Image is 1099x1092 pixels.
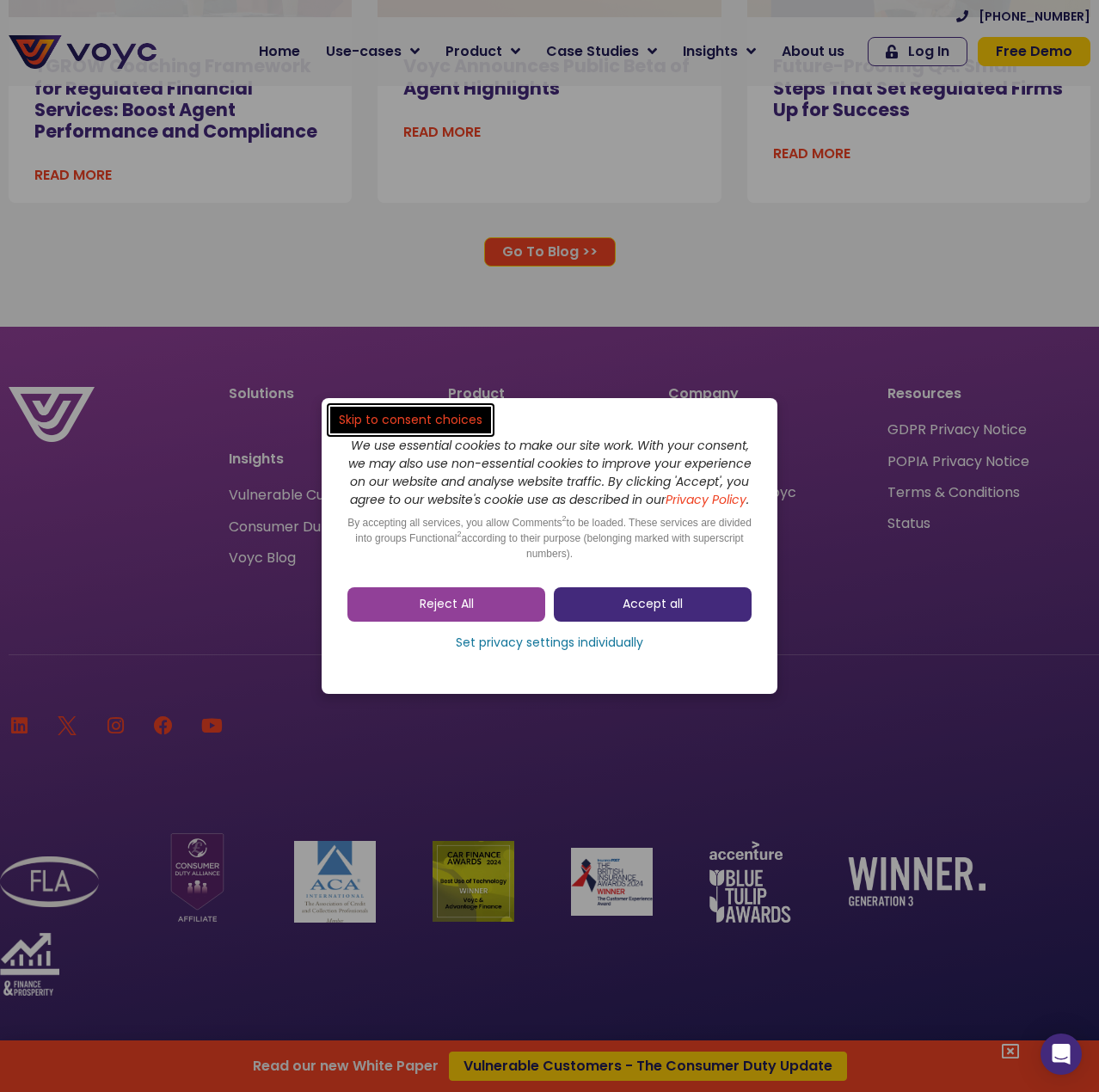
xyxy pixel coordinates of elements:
span: Phone [224,69,267,89]
span: Accept all [623,596,683,613]
span: By accepting all services, you allow Comments to be loaded. These services are divided into group... [347,517,752,560]
a: Set privacy settings individually [347,630,752,656]
a: Accept all [554,587,752,622]
a: Skip to consent choices [330,407,491,433]
sup: 2 [457,530,461,538]
span: Job title [224,139,282,159]
span: Reject All [420,596,474,613]
i: We use essential cookies to make our site work. With your consent, we may also use non-essential ... [348,437,752,508]
sup: 2 [562,514,567,523]
a: Reject All [347,587,545,622]
span: Set privacy settings individually [456,635,643,652]
a: Privacy Policy [666,491,746,508]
